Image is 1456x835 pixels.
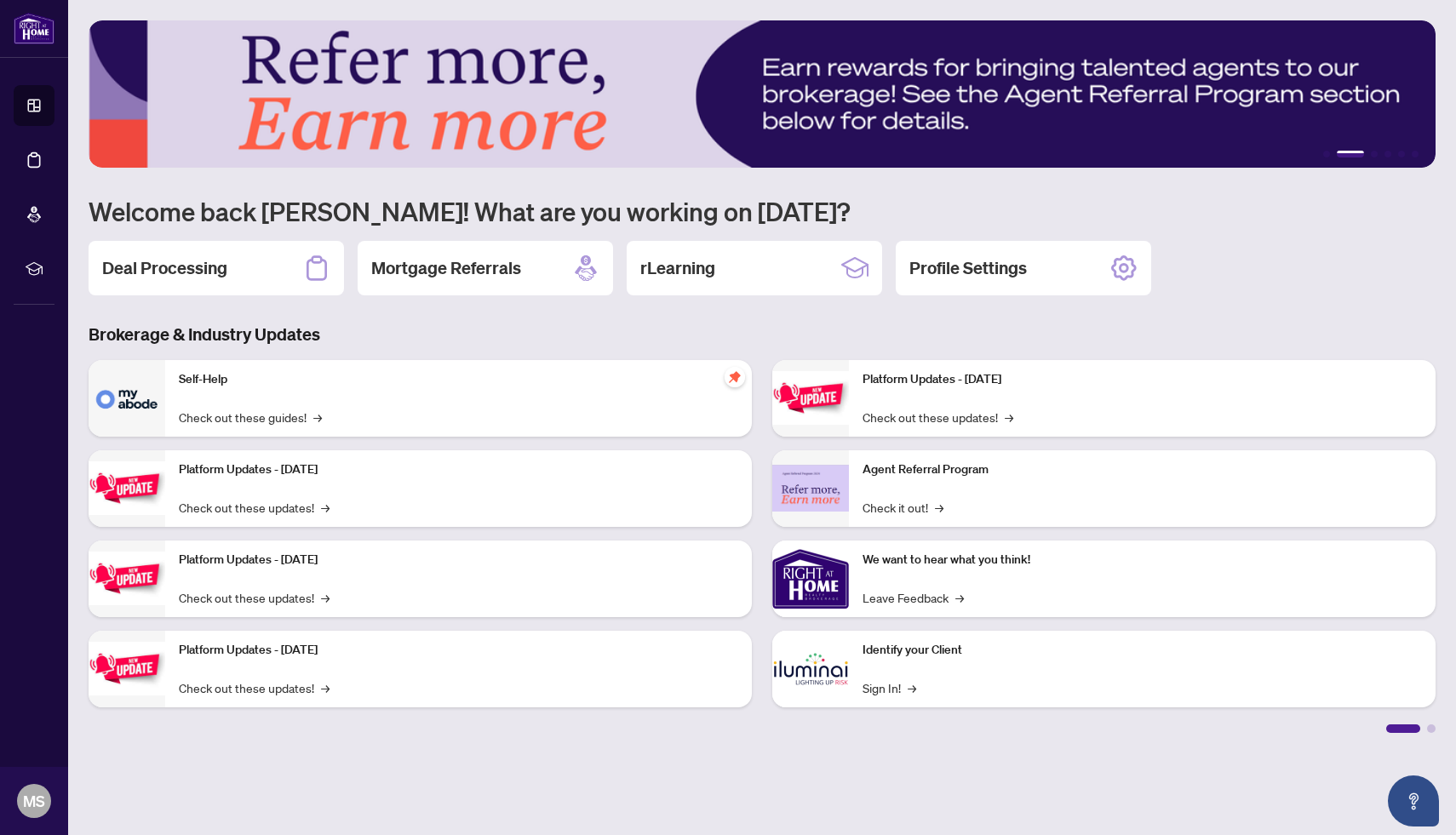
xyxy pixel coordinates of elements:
p: Agent Referral Program [863,460,1422,479]
img: Slide 1 [89,20,1436,168]
img: Platform Updates - July 8, 2025 [89,642,165,695]
img: logo [14,13,54,44]
a: Check out these guides!→ [179,408,322,426]
h2: Deal Processing [102,256,227,280]
span: → [935,498,943,517]
h2: Mortgage Referrals [371,256,521,280]
button: 3 [1371,151,1378,157]
p: Platform Updates - [DATE] [179,460,738,479]
img: Platform Updates - July 21, 2025 [89,552,165,605]
a: Check out these updates!→ [179,588,330,607]
span: MS [23,789,45,813]
p: Platform Updates - [DATE] [179,641,738,660]
button: 2 [1337,151,1364,157]
p: Identify your Client [863,641,1422,660]
a: Sign In!→ [863,678,916,697]
p: Platform Updates - [DATE] [863,370,1422,389]
span: → [313,408,322,426]
a: Check out these updates!→ [179,678,330,697]
a: Leave Feedback→ [863,588,964,607]
span: → [321,498,330,517]
img: Platform Updates - June 23, 2025 [772,371,849,425]
span: → [908,678,916,697]
p: Self-Help [179,370,738,389]
button: 5 [1398,151,1405,157]
span: → [1005,408,1013,426]
img: Self-Help [89,360,165,437]
button: 1 [1323,151,1330,157]
h2: Profile Settings [909,256,1027,280]
p: We want to hear what you think! [863,551,1422,569]
h3: Brokerage & Industry Updates [89,323,1436,346]
span: → [955,588,964,607]
img: Agent Referral Program [772,465,849,512]
img: Identify your Client [772,631,849,707]
a: Check out these updates!→ [179,498,330,517]
span: pushpin [725,367,745,387]
a: Check out these updates!→ [863,408,1013,426]
h1: Welcome back [PERSON_NAME]! What are you working on [DATE]? [89,195,1436,227]
span: → [321,588,330,607]
a: Check it out!→ [863,498,943,517]
button: Open asap [1388,775,1439,826]
h2: rLearning [640,256,715,280]
img: We want to hear what you think! [772,540,849,617]
span: → [321,678,330,697]
img: Platform Updates - September 16, 2025 [89,461,165,515]
button: 6 [1412,151,1419,157]
p: Platform Updates - [DATE] [179,551,738,569]
button: 4 [1384,151,1391,157]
